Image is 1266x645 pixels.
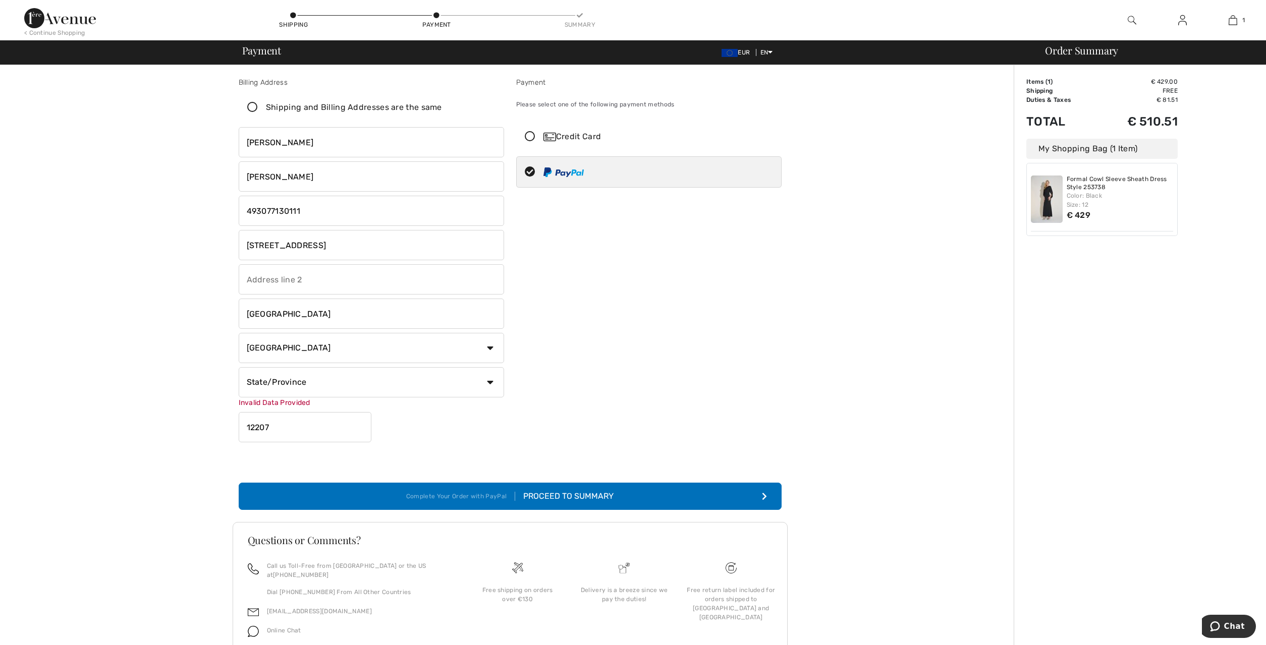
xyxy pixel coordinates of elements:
span: EN [760,49,773,56]
a: Sign In [1170,14,1195,27]
div: Please select one of the following payment methods [516,92,782,117]
button: Complete Your Order with PayPal Proceed to Summary [239,483,782,510]
div: Summary [565,20,595,29]
input: First name [239,127,504,157]
img: Formal Cowl Sleeve Sheath Dress Style 253738 [1031,175,1063,223]
input: Zip/Postal Code [239,412,371,442]
input: Last name [239,161,504,192]
img: call [248,563,259,574]
div: Proceed to Summary [515,490,614,502]
img: email [248,607,259,618]
div: Invalid Data Provided [239,397,504,408]
div: Shipping [279,20,309,29]
span: Online Chat [267,627,301,634]
div: < Continue Shopping [24,28,85,37]
h3: Questions or Comments? [248,535,773,545]
img: Free shipping on orders over &#8364;130 [512,562,523,573]
td: € 510.51 [1097,104,1178,139]
input: City [239,299,504,329]
td: Duties & Taxes [1026,95,1097,104]
div: Delivery is a breeze since we pay the duties! [579,585,670,604]
img: Euro [722,49,738,57]
div: Order Summary [1033,45,1260,55]
td: Items ( ) [1026,77,1097,86]
div: Color: Black Size: 12 [1067,191,1174,209]
div: My Shopping Bag (1 Item) [1026,139,1178,159]
div: Free shipping on orders over €130 [472,585,563,604]
a: [EMAIL_ADDRESS][DOMAIN_NAME] [267,608,372,615]
span: 1 [1048,78,1051,85]
div: Billing Address [239,77,504,88]
img: Free shipping on orders over &#8364;130 [726,562,737,573]
img: Credit Card [543,133,556,141]
a: [PHONE_NUMBER] [273,571,328,578]
div: Credit Card [543,131,775,143]
span: € 429 [1067,210,1091,220]
td: € 81.51 [1097,95,1178,104]
iframe: Opens a widget where you can chat to one of our agents [1202,615,1256,640]
a: 1 [1208,14,1257,26]
div: Shipping and Billing Addresses are the same [266,101,442,113]
img: 1ère Avenue [24,8,96,28]
input: Address line 1 [239,230,504,260]
td: Free [1097,86,1178,95]
div: Payment [421,20,452,29]
input: Mobile [239,196,504,226]
span: EUR [722,49,754,56]
div: Free return label included for orders shipped to [GEOGRAPHIC_DATA] and [GEOGRAPHIC_DATA] [686,585,777,622]
img: Delivery is a breeze since we pay the duties! [619,562,630,573]
div: Complete Your Order with PayPal [406,492,515,501]
div: Payment [516,77,782,88]
img: chat [248,626,259,637]
td: Total [1026,104,1097,139]
input: Address line 2 [239,264,504,295]
p: Dial [PHONE_NUMBER] From All Other Countries [267,588,452,597]
span: Payment [242,45,281,55]
img: My Bag [1229,14,1237,26]
a: Formal Cowl Sleeve Sheath Dress Style 253738 [1067,175,1174,191]
span: 1 [1242,16,1245,25]
td: € 429.00 [1097,77,1178,86]
img: PayPal [543,167,584,177]
p: Call us Toll-Free from [GEOGRAPHIC_DATA] or the US at [267,561,452,579]
img: search the website [1128,14,1136,26]
img: My Info [1178,14,1187,26]
td: Shipping [1026,86,1097,95]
